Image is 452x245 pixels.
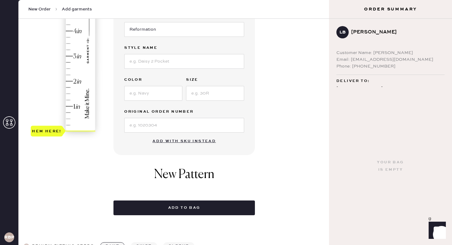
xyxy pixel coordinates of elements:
button: Add with SKU instead [149,135,220,147]
h3: RBPA [4,235,14,239]
label: Color [124,76,182,84]
h3: Order Summary [329,6,452,12]
span: Add garments [62,6,92,12]
input: e.g. Navy [124,86,182,101]
label: Size [186,76,244,84]
div: [STREET_ADDRESS] Orinda , CA 94563 [336,85,445,100]
span: New Order [28,6,51,12]
input: e.g. 30R [186,86,244,101]
div: Customer Name: [PERSON_NAME] [336,49,445,56]
div: Hem here! [32,127,61,135]
input: e.g. 1020304 [124,118,244,133]
span: Deliver to: [336,77,370,85]
button: Add to bag [113,200,255,215]
iframe: Front Chat [423,217,449,244]
div: [PERSON_NAME] [351,29,440,36]
div: Your bag is empty [377,159,404,173]
label: Original Order Number [124,108,244,115]
input: Brand name [124,22,244,37]
h1: New Pattern [154,167,214,188]
label: Style name [124,44,244,52]
div: Email: [EMAIL_ADDRESS][DOMAIN_NAME] [336,56,445,63]
h3: LB [339,30,346,34]
input: e.g. Daisy 2 Pocket [124,54,244,69]
div: Phone: [PHONE_NUMBER] [336,63,445,70]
